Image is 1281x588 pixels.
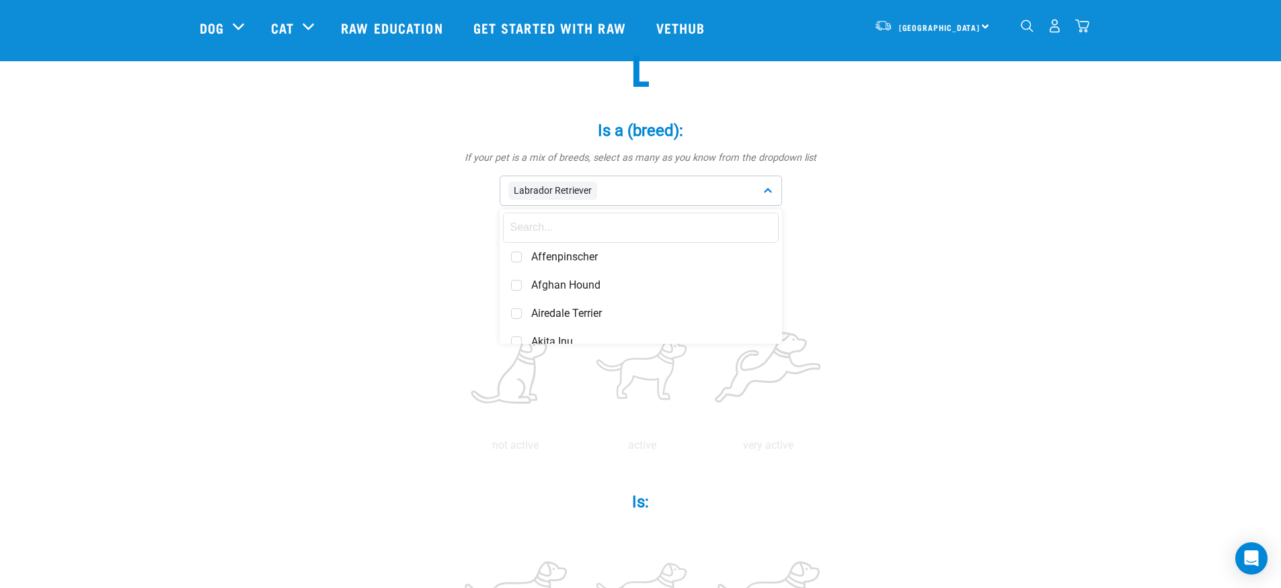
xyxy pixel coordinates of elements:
img: home-icon-1@2x.png [1021,20,1034,32]
a: Vethub [643,1,722,54]
p: How energetic and/or active is your pet? [439,274,843,289]
a: Dog [200,17,224,38]
input: Search... [503,213,779,243]
p: not active [455,437,576,453]
img: home-icon@2x.png [1075,19,1089,33]
p: If your pet is a mix of breeds, select as many as you know from the dropdown list [439,151,843,166]
div: Open Intercom Messenger [1235,542,1268,575]
a: Get started with Raw [460,1,643,54]
p: active [582,437,703,453]
a: Cat [271,17,294,38]
h2: l [450,43,832,91]
span: [GEOGRAPHIC_DATA] [899,25,980,30]
label: Is: [439,242,843,266]
span: Affenpinscher [531,250,771,264]
p: very active [708,437,829,453]
label: Is a (breed): [439,118,843,143]
a: Raw Education [327,1,459,54]
span: Labrador Retriever [508,182,597,200]
span: Akita Inu [531,335,771,348]
span: Airedale Terrier [531,307,771,320]
img: van-moving.png [874,20,892,32]
img: user.png [1048,19,1062,33]
label: Is: [439,490,843,514]
span: Afghan Hound [531,279,771,292]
